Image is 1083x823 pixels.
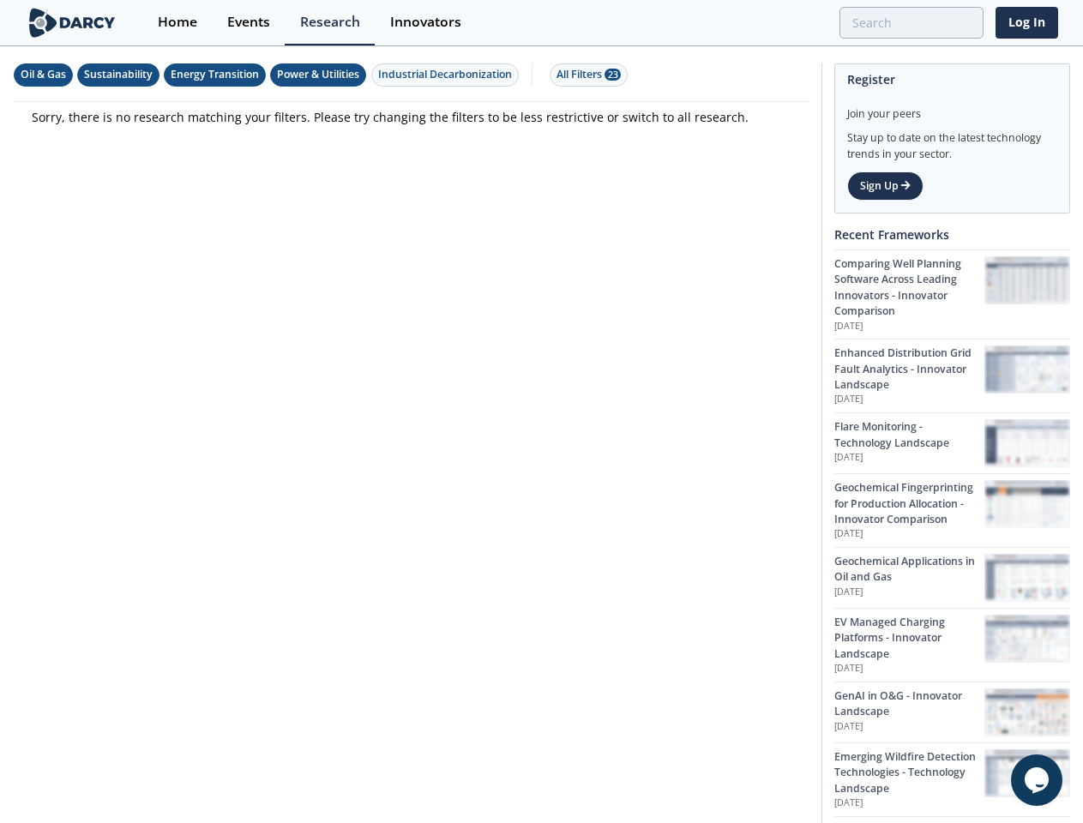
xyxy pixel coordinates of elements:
div: Flare Monitoring - Technology Landscape [834,419,984,451]
div: Stay up to date on the latest technology trends in your sector. [847,122,1057,162]
a: GenAI in O&G - Innovator Landscape [DATE] GenAI in O&G - Innovator Landscape preview [834,682,1070,742]
div: Research [300,15,360,29]
span: 23 [605,69,621,81]
div: EV Managed Charging Platforms - Innovator Landscape [834,615,984,662]
div: Geochemical Applications in Oil and Gas [834,554,984,586]
a: Geochemical Applications in Oil and Gas [DATE] Geochemical Applications in Oil and Gas preview [834,547,1070,608]
p: [DATE] [834,527,984,541]
iframe: chat widget [1011,754,1066,806]
p: [DATE] [834,662,984,676]
div: Comparing Well Planning Software Across Leading Innovators - Innovator Comparison [834,256,984,320]
a: Emerging Wildfire Detection Technologies - Technology Landscape [DATE] Emerging Wildfire Detectio... [834,742,1070,816]
p: Sorry, there is no research matching your filters. Please try changing the filters to be less res... [32,108,791,126]
a: EV Managed Charging Platforms - Innovator Landscape [DATE] EV Managed Charging Platforms - Innova... [834,608,1070,682]
button: Oil & Gas [14,63,73,87]
input: Advanced Search [839,7,984,39]
button: Industrial Decarbonization [371,63,519,87]
p: [DATE] [834,320,984,333]
button: Sustainability [77,63,159,87]
button: Energy Transition [164,63,266,87]
button: Power & Utilities [270,63,366,87]
div: Geochemical Fingerprinting for Production Allocation - Innovator Comparison [834,480,984,527]
div: All Filters [557,67,621,82]
p: [DATE] [834,720,984,734]
div: Oil & Gas [21,67,66,82]
div: Industrial Decarbonization [378,67,512,82]
img: logo-wide.svg [26,8,119,38]
div: Enhanced Distribution Grid Fault Analytics - Innovator Landscape [834,345,984,393]
div: Events [227,15,270,29]
div: Sustainability [84,67,153,82]
a: Sign Up [847,171,924,201]
div: Join your peers [847,94,1057,122]
a: Log In [996,7,1058,39]
div: GenAI in O&G - Innovator Landscape [834,688,984,720]
a: Comparing Well Planning Software Across Leading Innovators - Innovator Comparison [DATE] Comparin... [834,249,1070,339]
p: [DATE] [834,451,984,465]
div: Register [847,64,1057,94]
a: Geochemical Fingerprinting for Production Allocation - Innovator Comparison [DATE] Geochemical Fi... [834,473,1070,547]
div: Home [158,15,197,29]
div: Recent Frameworks [834,219,1070,249]
div: Emerging Wildfire Detection Technologies - Technology Landscape [834,749,984,796]
p: [DATE] [834,586,984,599]
a: Flare Monitoring - Technology Landscape [DATE] Flare Monitoring - Technology Landscape preview [834,412,1070,473]
div: Innovators [390,15,461,29]
a: Enhanced Distribution Grid Fault Analytics - Innovator Landscape [DATE] Enhanced Distribution Gri... [834,339,1070,412]
div: Energy Transition [171,67,259,82]
div: Power & Utilities [277,67,359,82]
button: All Filters 23 [550,63,628,87]
p: [DATE] [834,796,984,810]
p: [DATE] [834,393,984,406]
